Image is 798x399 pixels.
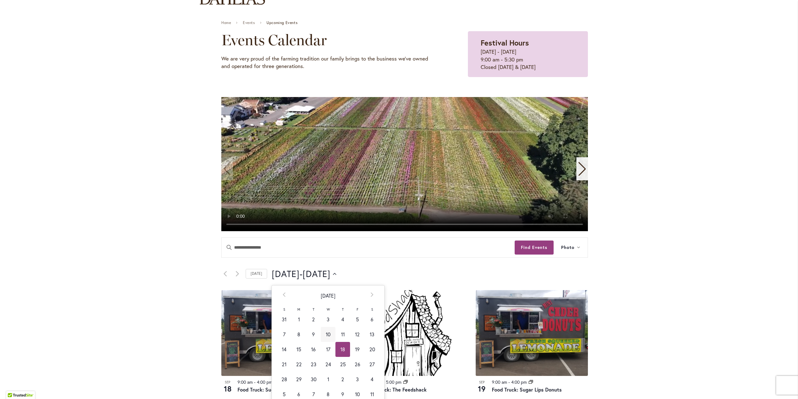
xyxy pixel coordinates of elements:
time: 9:00 am [238,379,253,385]
td: 31 [277,312,291,327]
td: 8 [291,327,306,342]
th: F [350,306,365,312]
p: [DATE] - [DATE] 9:00 am - 5:30 pm Closed [DATE] & [DATE] [481,48,575,71]
button: Click to toggle datepicker [272,268,336,280]
td: 3 [350,372,365,387]
a: Events [243,21,255,25]
td: 9 [306,327,321,342]
td: 10 [321,327,335,342]
td: 28 [277,372,291,387]
td: 5 [350,312,365,327]
td: 4 [365,372,379,387]
td: 26 [350,357,365,372]
span: 18 [221,383,234,394]
td: 7 [277,327,291,342]
img: Food Truck: Sugar Lips Apple Cider Donuts [221,290,334,376]
time: 9:00 am [492,379,507,385]
span: Sep [221,380,234,385]
a: Home [221,21,231,25]
td: 14 [277,342,291,357]
td: 29 [291,372,306,387]
td: 16 [306,342,321,357]
iframe: Launch Accessibility Center [5,377,22,394]
strong: Festival Hours [481,38,529,48]
td: 25 [335,357,350,372]
input: Enter Keyword. Search for events by Keyword. [222,238,515,257]
td: 18 [335,342,350,357]
td: 12 [350,327,365,342]
th: T [306,306,321,312]
p: We are very proud of the farming tradition our family brings to the business we've owned and oper... [221,55,437,70]
time: 4:00 pm [511,379,527,385]
span: 19 [476,383,488,394]
td: 11 [335,327,350,342]
td: 19 [350,342,365,357]
span: Sep [476,380,488,385]
span: Photo [561,244,574,251]
td: 6 [365,312,379,327]
time: 4:00 pm [257,379,272,385]
td: 1 [321,372,335,387]
img: The Feedshack [349,290,461,376]
th: S [277,306,291,312]
swiper-slide: 1 / 11 [221,97,588,231]
span: [DATE] [303,268,330,280]
h2: Events Calendar [221,31,437,49]
a: Next Events [233,270,241,278]
span: [DATE] [272,268,300,280]
td: 1 [291,312,306,327]
td: 30 [306,372,321,387]
button: Photo [554,238,588,257]
td: 13 [365,327,379,342]
span: - [300,268,303,280]
a: Food Truck: The Feedshack [365,386,427,393]
td: 17 [321,342,335,357]
th: S [365,306,379,312]
td: 2 [335,372,350,387]
button: Find Events [515,241,554,255]
th: T [335,306,350,312]
td: 2 [306,312,321,327]
img: Food Truck: Sugar Lips Apple Cider Donuts [476,290,588,376]
time: 5:00 pm [386,379,401,385]
td: 21 [277,357,291,372]
td: 4 [335,312,350,327]
span: Upcoming Events [267,21,297,25]
span: - [508,379,510,385]
td: 27 [365,357,379,372]
a: Previous Events [221,270,229,278]
td: 15 [291,342,306,357]
a: Food Truck: Sugar Lips Donuts [492,386,562,393]
th: M [291,306,306,312]
a: Food Truck: Sugar Lips Donuts [238,386,307,393]
td: 20 [365,342,379,357]
td: 24 [321,357,335,372]
th: [DATE] [291,285,365,306]
td: 3 [321,312,335,327]
td: 22 [291,357,306,372]
th: W [321,306,335,312]
td: 23 [306,357,321,372]
a: Click to select today's date [246,269,267,279]
span: - [254,379,256,385]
